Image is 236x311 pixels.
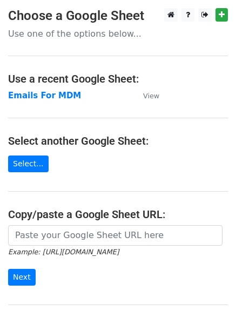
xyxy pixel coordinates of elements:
small: View [143,92,159,100]
h4: Select another Google Sheet: [8,134,228,147]
p: Use one of the options below... [8,28,228,39]
h4: Copy/paste a Google Sheet URL: [8,208,228,221]
h4: Use a recent Google Sheet: [8,72,228,85]
input: Next [8,269,36,286]
a: View [132,91,159,100]
input: Paste your Google Sheet URL here [8,225,222,246]
small: Example: [URL][DOMAIN_NAME] [8,248,119,256]
a: Emails For MDM [8,91,81,100]
a: Select... [8,155,49,172]
h3: Choose a Google Sheet [8,8,228,24]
